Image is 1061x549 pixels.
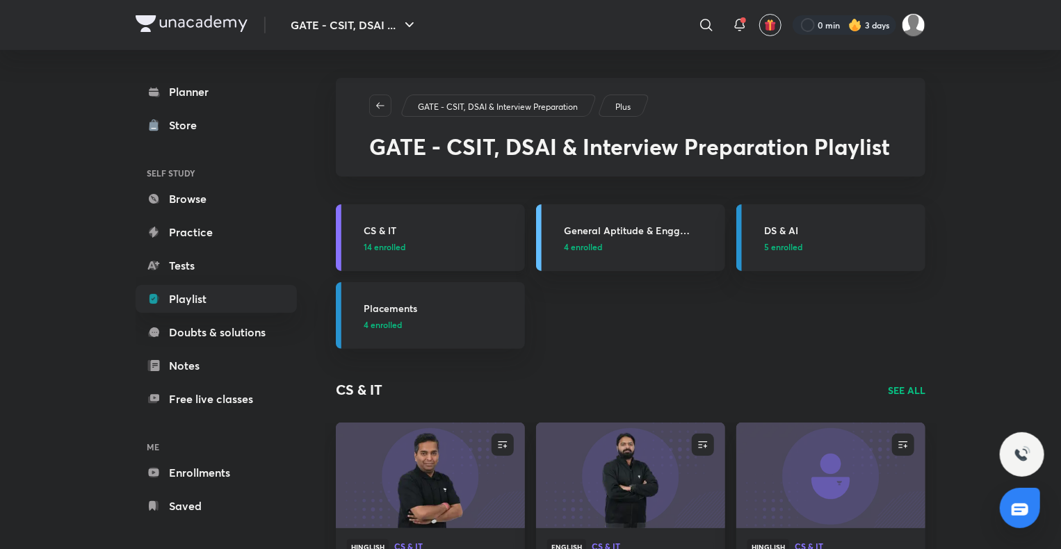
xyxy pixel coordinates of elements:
a: SEE ALL [888,383,925,398]
a: GATE - CSIT, DSAI & Interview Preparation [416,101,581,113]
a: Doubts & solutions [136,318,297,346]
img: streak [848,18,862,32]
a: Store [136,111,297,139]
img: avatar [764,19,777,31]
a: Saved [136,492,297,520]
img: ttu [1014,446,1030,463]
h3: DS & AI [764,223,917,238]
a: General Aptitude & Engg Mathematics4 enrolled [536,204,725,271]
img: new-thumbnail [734,421,927,529]
h3: General Aptitude & Engg Mathematics [564,223,717,238]
span: GATE - CSIT, DSAI & Interview Preparation Playlist [369,131,890,161]
a: new-thumbnail [736,423,925,528]
a: Planner [136,78,297,106]
p: GATE - CSIT, DSAI & Interview Preparation [418,101,578,113]
a: Enrollments [136,459,297,486]
a: Placements4 enrolled [336,282,525,349]
span: 5 enrolled [764,240,802,253]
a: new-thumbnail [536,423,725,528]
a: Notes [136,352,297,379]
img: Somya P [902,13,925,37]
img: new-thumbnail [334,421,526,529]
a: Browse [136,185,297,213]
h6: SELF STUDY [136,161,297,185]
a: DS & AI5 enrolled [736,204,925,271]
h3: Placements [364,301,517,316]
a: Playlist [136,285,297,313]
a: new-thumbnail [336,423,525,528]
a: Free live classes [136,385,297,413]
p: Plus [615,101,631,113]
span: 14 enrolled [364,240,405,253]
a: Company Logo [136,15,248,35]
button: avatar [759,14,781,36]
button: GATE - CSIT, DSAI ... [282,11,426,39]
div: Store [169,117,205,133]
img: Company Logo [136,15,248,32]
span: 4 enrolled [564,240,602,253]
a: Plus [613,101,633,113]
a: Tests [136,252,297,279]
h2: CS & IT [336,379,382,400]
span: 4 enrolled [364,318,402,331]
img: new-thumbnail [534,421,727,529]
h3: CS & IT [364,223,517,238]
a: CS & IT14 enrolled [336,204,525,271]
h6: ME [136,435,297,459]
a: Practice [136,218,297,246]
